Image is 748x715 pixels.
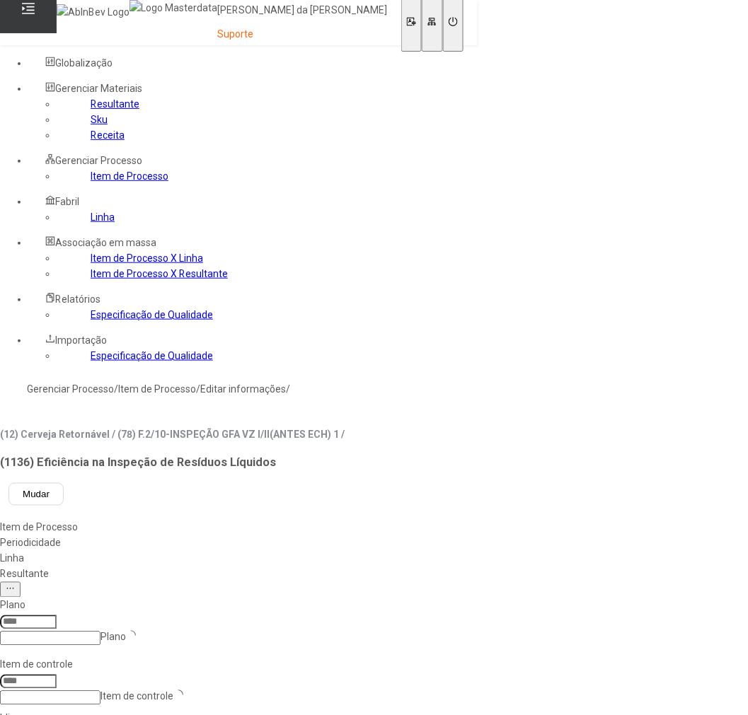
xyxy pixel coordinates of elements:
[286,383,290,395] nz-breadcrumb-separator: /
[91,211,115,223] a: Linha
[91,129,125,141] a: Receita
[91,114,108,125] a: Sku
[91,309,213,320] a: Especificação de Qualidade
[91,170,168,182] a: Item de Processo
[100,691,173,702] nz-select-placeholder: Item de controle
[55,196,79,207] span: Fabril
[100,632,126,643] nz-select-placeholder: Plano
[91,268,228,279] a: Item de Processo X Resultante
[91,98,139,110] a: Resultante
[55,57,113,69] span: Globalização
[55,293,100,305] span: Relatórios
[91,252,203,264] a: Item de Processo X Linha
[217,4,387,18] p: [PERSON_NAME] da [PERSON_NAME]
[196,383,200,395] nz-breadcrumb-separator: /
[55,335,107,346] span: Importação
[55,83,142,94] span: Gerenciar Materiais
[118,383,196,395] a: Item de Processo
[23,489,50,500] span: Mudar
[55,237,156,248] span: Associação em massa
[200,383,286,395] a: Editar informações
[114,383,118,395] nz-breadcrumb-separator: /
[8,483,64,506] button: Mudar
[57,4,130,20] img: AbInBev Logo
[217,28,387,42] p: Suporte
[27,383,114,395] a: Gerenciar Processo
[91,350,213,361] a: Especificação de Qualidade
[55,155,142,166] span: Gerenciar Processo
